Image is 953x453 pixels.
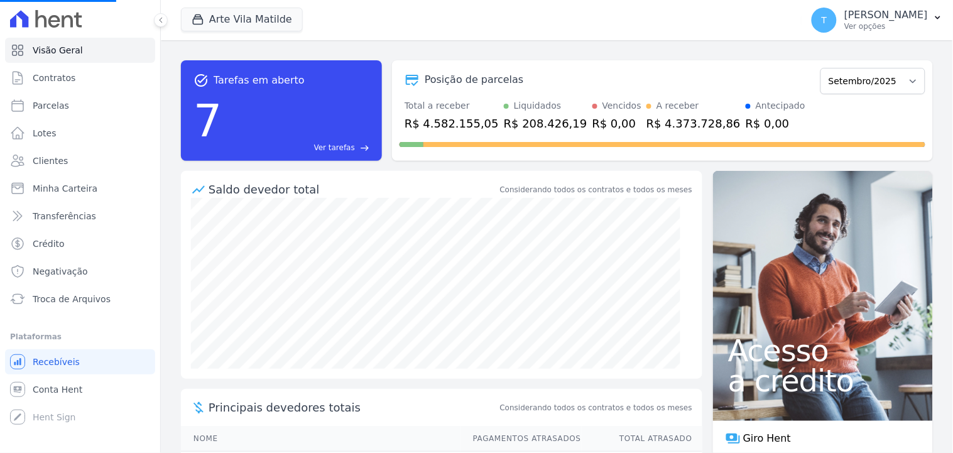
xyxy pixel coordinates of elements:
div: R$ 208.426,19 [504,115,587,132]
span: task_alt [193,73,209,88]
span: Minha Carteira [33,182,97,195]
div: Plataformas [10,329,150,344]
div: R$ 0,00 [592,115,641,132]
div: A receber [656,99,699,112]
span: Crédito [33,237,65,250]
th: Total Atrasado [582,426,702,452]
span: T [822,16,827,25]
div: Liquidados [514,99,562,112]
a: Parcelas [5,93,155,118]
div: 7 [193,88,222,153]
a: Minha Carteira [5,176,155,201]
a: Visão Geral [5,38,155,63]
a: Crédito [5,231,155,256]
div: Posição de parcelas [425,72,524,87]
span: Lotes [33,127,57,139]
div: Total a receber [405,99,499,112]
a: Transferências [5,204,155,229]
span: Negativação [33,265,88,278]
th: Pagamentos Atrasados [461,426,582,452]
div: Antecipado [756,99,805,112]
a: Negativação [5,259,155,284]
span: Transferências [33,210,96,222]
span: a crédito [728,366,918,396]
a: Recebíveis [5,349,155,374]
span: Recebíveis [33,356,80,368]
span: Contratos [33,72,75,84]
span: Troca de Arquivos [33,293,111,305]
span: Principais devedores totais [209,399,498,416]
div: Saldo devedor total [209,181,498,198]
span: Clientes [33,155,68,167]
span: Considerando todos os contratos e todos os meses [500,402,692,413]
div: Vencidos [602,99,641,112]
div: R$ 4.582.155,05 [405,115,499,132]
p: Ver opções [844,21,928,31]
div: R$ 0,00 [746,115,805,132]
div: Considerando todos os contratos e todos os meses [500,184,692,195]
button: Arte Vila Matilde [181,8,303,31]
p: [PERSON_NAME] [844,9,928,21]
span: Conta Hent [33,383,82,396]
span: Acesso [728,336,918,366]
button: T [PERSON_NAME] Ver opções [802,3,953,38]
a: Lotes [5,121,155,146]
span: Tarefas em aberto [214,73,305,88]
div: R$ 4.373.728,86 [646,115,741,132]
a: Clientes [5,148,155,173]
span: Ver tarefas [314,142,355,153]
a: Ver tarefas east [227,142,369,153]
span: Giro Hent [743,431,791,446]
a: Conta Hent [5,377,155,402]
th: Nome [181,426,461,452]
span: Visão Geral [33,44,83,57]
a: Troca de Arquivos [5,287,155,312]
a: Contratos [5,65,155,90]
span: Parcelas [33,99,69,112]
span: east [360,143,369,153]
